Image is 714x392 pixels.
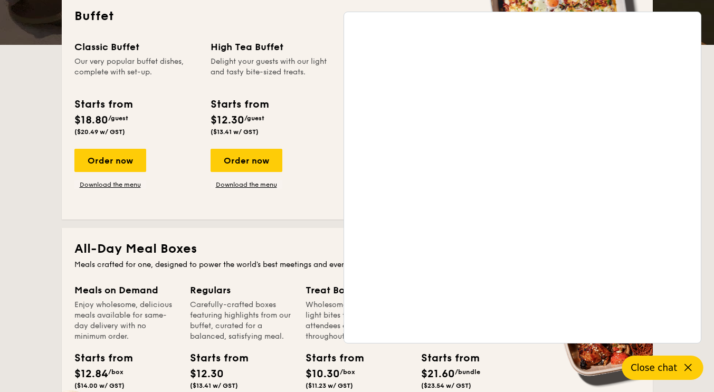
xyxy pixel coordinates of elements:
div: Treat Box [306,283,408,298]
div: Starts from [211,97,268,112]
span: ($13.41 w/ GST) [190,382,238,389]
span: /guest [244,114,264,122]
a: Download the menu [74,180,146,189]
div: Regulars [190,283,293,298]
div: Enjoy wholesome, delicious meals available for same-day delivery with no minimum order. [74,300,177,342]
div: Starts from [306,350,353,366]
div: Order now [211,149,282,172]
span: ($13.41 w/ GST) [211,128,259,136]
a: Download the menu [211,180,282,189]
div: Starts from [190,350,237,366]
span: /box [340,368,355,376]
div: Starts from [421,350,469,366]
h2: All-Day Meal Boxes [74,241,640,257]
div: Delight your guests with our light and tasty bite-sized treats. [211,56,334,88]
span: /bundle [455,368,480,376]
span: ($23.54 w/ GST) [421,382,471,389]
div: High Tea Buffet [211,40,334,54]
div: Our very popular buffet dishes, complete with set-up. [74,56,198,88]
span: $21.60 [421,368,455,380]
span: $12.30 [190,368,224,380]
div: Meals crafted for one, designed to power the world's best meetings and events. [74,260,640,270]
span: $12.30 [211,114,244,127]
div: Carefully-crafted boxes featuring highlights from our buffet, curated for a balanced, satisfying ... [190,300,293,342]
span: $10.30 [306,368,340,380]
h2: Buffet [74,8,640,25]
span: Close chat [631,362,677,373]
div: Meals on Demand [74,283,177,298]
span: /box [108,368,123,376]
span: ($11.23 w/ GST) [306,382,353,389]
span: ($20.49 w/ GST) [74,128,125,136]
div: Classic Buffet [74,40,198,54]
span: $18.80 [74,114,108,127]
span: $12.84 [74,368,108,380]
span: /guest [108,114,128,122]
div: Order now [74,149,146,172]
span: ($14.00 w/ GST) [74,382,125,389]
button: Close chat [622,356,703,380]
div: Wholesome breakfasts and light bites to keep your attendees energised throughout the day. [306,300,408,342]
div: Starts from [74,97,132,112]
div: Starts from [74,350,122,366]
